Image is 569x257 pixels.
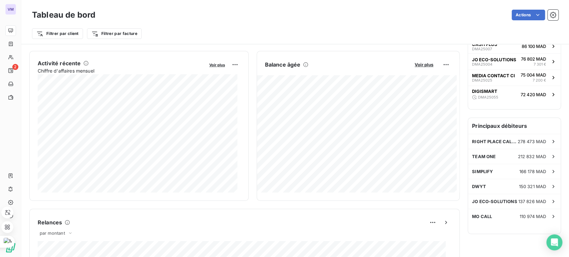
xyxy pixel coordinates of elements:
button: CASH PLUSDMA2500786 100 MAD [468,39,561,53]
span: MEDIA CONTACT CI [472,73,515,78]
span: 75 004 MAD [521,72,546,78]
span: DMA25055 [478,95,498,99]
div: Open Intercom Messenger [546,234,562,250]
span: 278 473 MAD [517,139,546,144]
span: MO CALL [472,214,492,219]
span: Chiffre d'affaires mensuel [38,67,205,74]
span: 150 321 MAD [519,184,546,189]
span: 7 200 € [533,78,546,83]
button: DIGISMARTDMA2505572 420 MAD [468,86,561,103]
button: Filtrer par client [32,28,83,39]
span: 76 802 MAD [521,56,546,62]
span: par montant [40,230,65,236]
span: 166 178 MAD [519,169,546,174]
span: DWYT [472,184,486,189]
button: Voir plus [207,62,227,68]
span: Voir plus [415,62,433,67]
h6: Activité récente [38,59,81,67]
span: 86 100 MAD [522,44,546,49]
span: TEAM ONE [472,154,496,159]
span: JO ECO-SOLUTIONS [472,57,516,62]
button: Actions [512,10,545,20]
span: 110 974 MAD [519,214,546,219]
span: SIMPLIFY [472,169,493,174]
span: RIGHT PLACE CALL [GEOGRAPHIC_DATA] [472,139,517,144]
h6: Principaux débiteurs [468,118,561,134]
button: Voir plus [413,62,435,68]
h6: Balance âgée [265,61,301,69]
img: Logo LeanPay [5,242,16,253]
span: 137 826 MAD [518,199,546,204]
span: 2 [12,64,18,70]
span: 212 832 MAD [518,154,546,159]
button: Filtrer par facture [87,28,142,39]
span: DMA25004 [472,62,492,66]
h3: Tableau de bord [32,9,95,21]
span: Voir plus [209,63,225,67]
h6: Relances [38,218,62,226]
span: 7 301 € [534,62,546,67]
button: MEDIA CONTACT CIDMA2502575 004 MAD7 200 € [468,70,561,86]
span: 72 420 MAD [521,92,546,97]
span: JO ECO-SOLUTIONS [472,199,517,204]
span: DMA25025 [472,78,492,82]
button: JO ECO-SOLUTIONSDMA2500476 802 MAD7 301 € [468,53,561,70]
span: DMA25007 [472,47,492,51]
span: DIGISMART [472,89,497,94]
div: VM [5,4,16,15]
